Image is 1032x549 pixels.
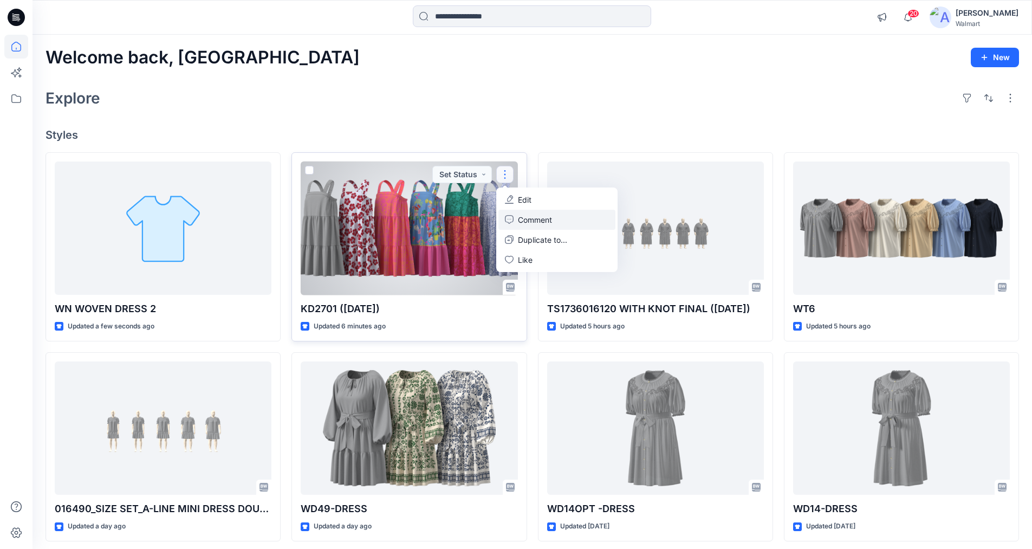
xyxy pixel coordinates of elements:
[518,234,567,246] p: Duplicate to...
[930,7,951,28] img: avatar
[793,501,1010,516] p: WD14-DRESS
[55,361,271,495] a: 016490_SIZE SET_A-LINE MINI DRESS DOUBLE CLOTH
[46,128,1019,141] h4: Styles
[498,190,615,210] a: Edit
[793,162,1010,295] a: WT6
[547,501,764,516] p: WD14OPT -DRESS
[518,194,531,205] p: Edit
[68,321,154,332] p: Updated a few seconds ago
[793,301,1010,317] p: WT6
[301,361,517,495] a: WD49-DRESS
[971,48,1019,67] button: New
[314,321,386,332] p: Updated 6 minutes ago
[907,9,919,18] span: 20
[55,501,271,516] p: 016490_SIZE SET_A-LINE MINI DRESS DOUBLE CLOTH
[956,20,1018,28] div: Walmart
[547,301,764,317] p: TS1736016120 WITH KNOT FINAL ([DATE])
[560,321,625,332] p: Updated 5 hours ago
[46,89,100,107] h2: Explore
[301,301,517,317] p: KD2701 ([DATE])
[560,521,609,532] p: Updated [DATE]
[68,521,126,532] p: Updated a day ago
[55,301,271,317] p: WN WOVEN DRESS 2
[547,162,764,295] a: TS1736016120 WITH KNOT FINAL (26-07-25)
[518,214,552,225] p: Comment
[55,162,271,295] a: WN WOVEN DRESS 2
[314,521,372,532] p: Updated a day ago
[806,521,855,532] p: Updated [DATE]
[956,7,1018,20] div: [PERSON_NAME]
[806,321,871,332] p: Updated 5 hours ago
[518,254,533,266] p: Like
[547,361,764,495] a: WD14OPT -DRESS
[301,501,517,516] p: WD49-DRESS
[793,361,1010,495] a: WD14-DRESS
[46,48,360,68] h2: Welcome back, [GEOGRAPHIC_DATA]
[301,162,517,295] a: KD2701 (01-08-25)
